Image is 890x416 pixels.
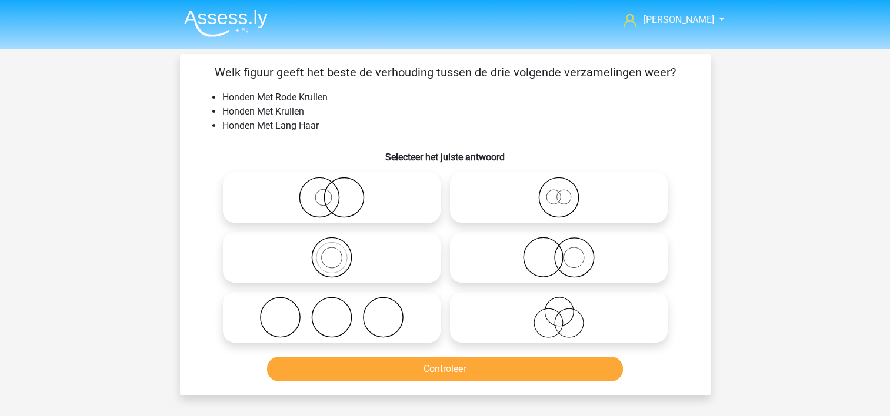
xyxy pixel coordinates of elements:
li: Honden Met Rode Krullen [222,90,692,105]
button: Controleer [267,357,623,381]
img: Assessly [184,9,268,37]
li: Honden Met Krullen [222,105,692,119]
h6: Selecteer het juiste antwoord [199,142,692,163]
a: [PERSON_NAME] [619,13,715,27]
li: Honden Met Lang Haar [222,119,692,133]
p: Welk figuur geeft het beste de verhouding tussen de drie volgende verzamelingen weer? [199,63,692,81]
span: [PERSON_NAME] [644,14,714,25]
